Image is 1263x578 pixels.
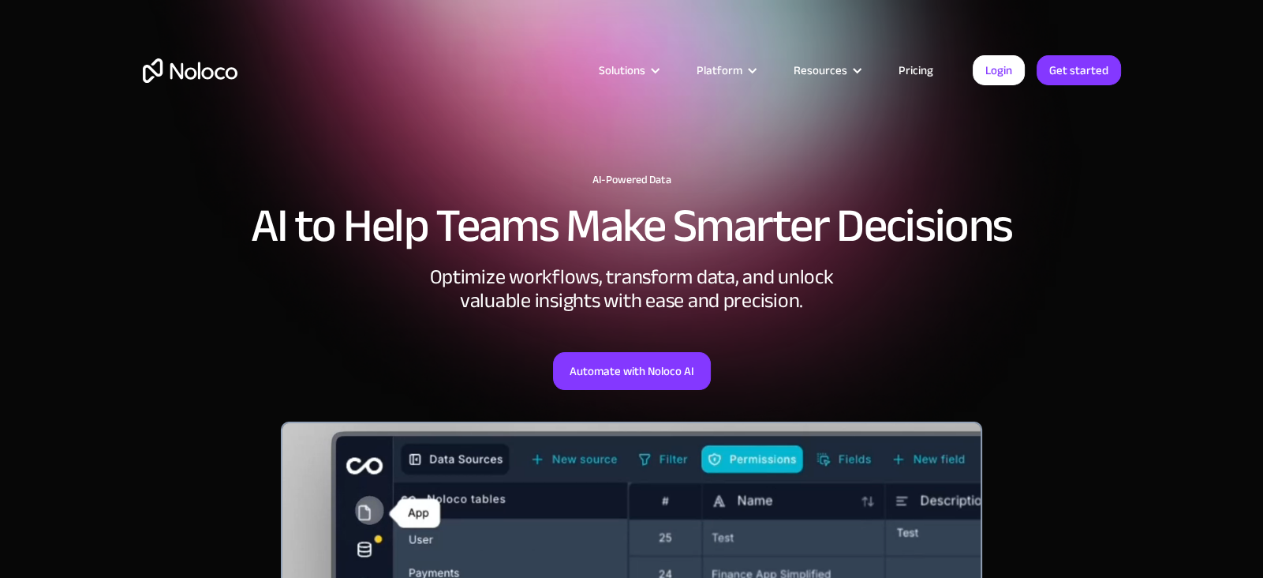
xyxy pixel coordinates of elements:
[794,60,847,81] div: Resources
[879,60,953,81] a: Pricing
[143,58,237,83] a: home
[697,60,742,81] div: Platform
[677,60,774,81] div: Platform
[774,60,879,81] div: Resources
[395,265,869,313] div: Optimize workflows, transform data, and unlock valuable insights with ease and precision.
[143,202,1121,250] h2: AI to Help Teams Make Smarter Decisions
[579,60,677,81] div: Solutions
[143,174,1121,186] h1: AI-Powered Data
[599,60,645,81] div: Solutions
[553,352,711,390] a: Automate with Noloco AI
[1037,55,1121,85] a: Get started
[973,55,1025,85] a: Login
